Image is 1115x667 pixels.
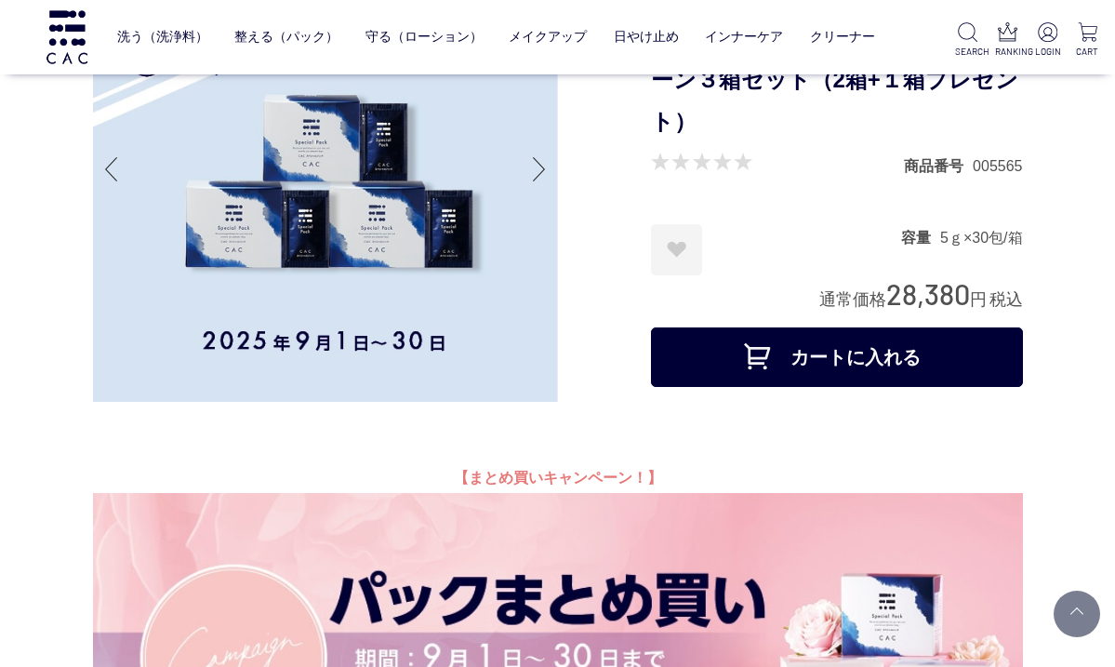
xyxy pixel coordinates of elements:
[901,228,940,247] dt: 容量
[651,224,702,275] a: お気に入りに登録する
[1035,22,1060,59] a: LOGIN
[886,276,970,311] span: 28,380
[1035,45,1060,59] p: LOGIN
[819,290,886,309] span: 通常価格
[970,290,987,309] span: 円
[614,15,679,59] a: 日やけ止め
[509,15,587,59] a: メイクアップ
[365,15,483,59] a: 守る（ローション）
[1075,22,1100,59] a: CART
[989,290,1023,309] span: 税込
[1075,45,1100,59] p: CART
[705,15,783,59] a: インナーケア
[995,45,1020,59] p: RANKING
[995,22,1020,59] a: RANKING
[955,45,980,59] p: SEARCH
[810,15,875,59] a: クリーナー
[940,228,1022,247] dd: 5ｇ×30包/箱
[44,10,90,63] img: logo
[234,15,338,59] a: 整える（パック）
[904,156,973,176] dt: 商品番号
[117,15,208,59] a: 洗う（洗浄料）
[93,463,1023,493] p: 【まとめ買いキャンペーン！】
[973,156,1022,176] dd: 005565
[955,22,980,59] a: SEARCH
[651,327,1023,387] button: カートに入れる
